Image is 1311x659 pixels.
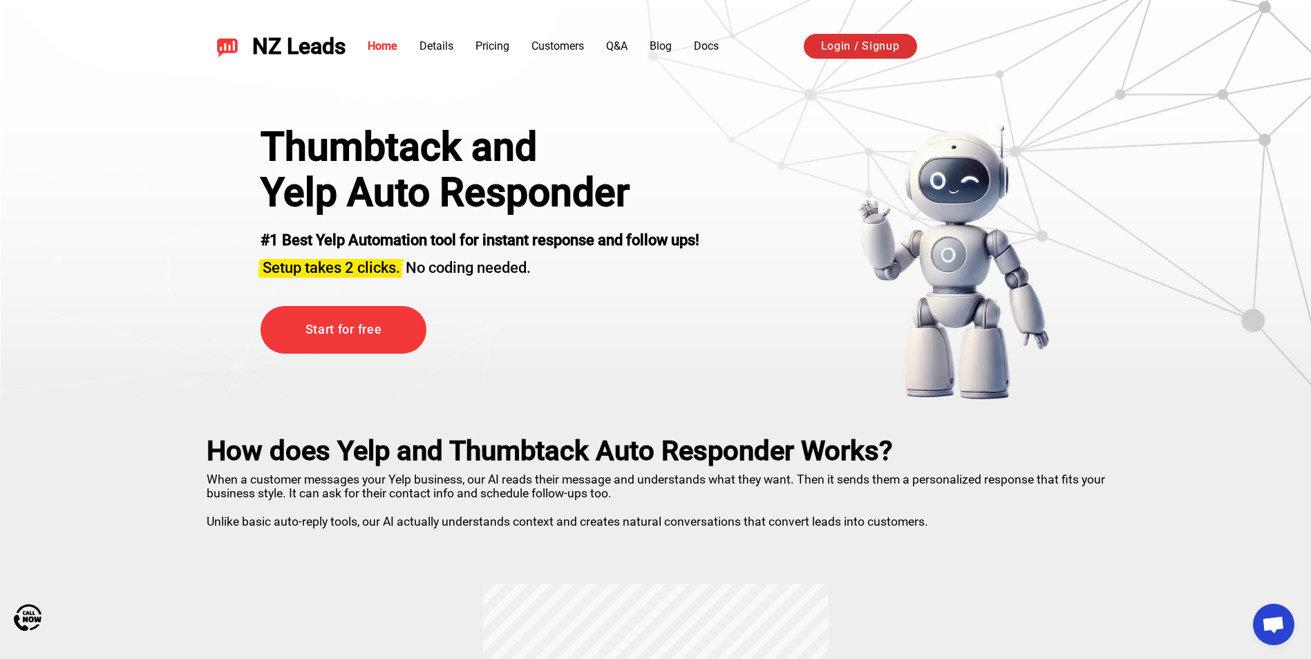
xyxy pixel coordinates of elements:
[804,34,917,59] a: Login / Signup
[261,306,426,354] a: Start for free
[368,39,397,52] a: Home
[207,435,1105,467] h2: How does Yelp and Thumbtack Auto Responder Works?
[14,604,41,631] img: Call Now
[261,251,699,278] h3: No coding needed.
[216,35,238,57] img: NZ Leads logo
[419,39,453,52] a: Details
[261,124,699,170] div: Thumbtack and
[252,34,346,59] span: NZ Leads
[1253,604,1294,645] a: Open chat
[694,39,719,52] a: Docs
[207,467,1105,528] p: When a customer messages your Yelp business, our AI reads their message and understands what they...
[263,259,400,276] span: Setup takes 2 clicks.
[931,32,1113,62] iframe: Sign in with Google Button
[261,170,699,216] h1: Yelp Auto Responder
[650,39,672,52] a: Blog
[858,124,1050,401] img: yelp bot
[531,39,584,52] a: Customers
[261,231,699,249] strong: #1 Best Yelp Automation tool for instant response and follow ups!
[475,39,509,52] a: Pricing
[606,39,628,52] a: Q&A
[1027,14,1297,175] iframe: Sign in with Google Dialog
